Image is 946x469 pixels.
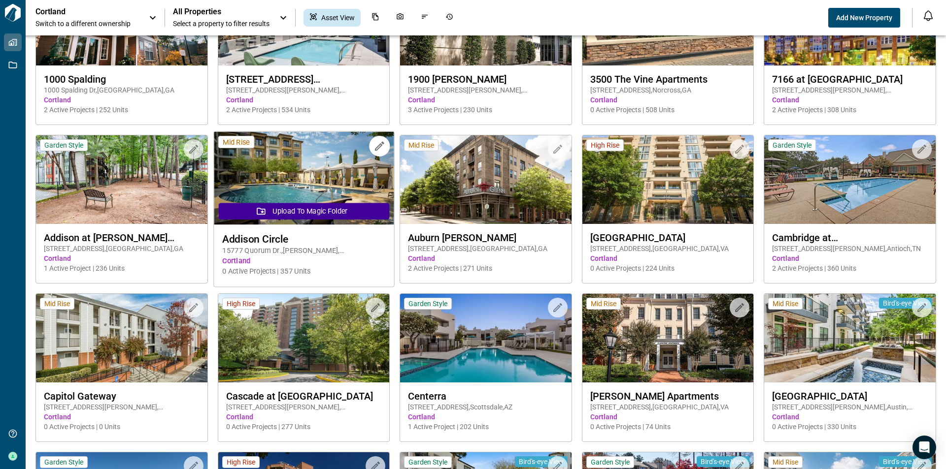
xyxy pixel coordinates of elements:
span: Cortland [772,412,928,422]
span: Centerra [408,390,564,402]
span: Cortland [226,412,382,422]
img: property-asset [400,135,572,224]
span: 1 Active Project | 202 Units [408,422,564,432]
span: 2 Active Projects | 534 Units [226,105,382,115]
div: Photos [390,9,410,27]
span: Cortland [772,95,928,105]
div: Asset View [304,9,361,27]
span: [STREET_ADDRESS][PERSON_NAME] , [GEOGRAPHIC_DATA] , [GEOGRAPHIC_DATA] [408,85,564,95]
span: Cortland [226,95,382,105]
span: Capitol Gateway [44,390,200,402]
span: Mid Rise [773,458,798,467]
span: 0 Active Projects | 357 Units [222,266,385,277]
span: [PERSON_NAME] Apartments [590,390,746,402]
span: Mid Rise [591,299,616,308]
span: 15777 Quorum Dr. , [PERSON_NAME] , [GEOGRAPHIC_DATA] [222,246,385,256]
span: Cambridge at [GEOGRAPHIC_DATA] [772,232,928,244]
span: High Rise [227,458,255,467]
span: Mid Rise [408,141,434,150]
img: property-asset [36,135,207,224]
span: [STREET_ADDRESS][PERSON_NAME] , [GEOGRAPHIC_DATA] , CO [772,85,928,95]
span: Switch to a different ownership [35,19,139,29]
span: Cortland [44,253,200,263]
span: [STREET_ADDRESS][PERSON_NAME] [226,73,382,85]
img: property-asset [36,294,207,382]
div: Job History [439,9,459,27]
span: Mid Rise [773,299,798,308]
span: [STREET_ADDRESS][PERSON_NAME] , [GEOGRAPHIC_DATA] , GA [44,402,200,412]
span: 7166 at [GEOGRAPHIC_DATA] [772,73,928,85]
span: [GEOGRAPHIC_DATA] [590,232,746,244]
span: High Rise [227,299,255,308]
span: 0 Active Projects | 330 Units [772,422,928,432]
div: Open Intercom Messenger [912,436,936,459]
span: Garden Style [408,299,447,308]
span: 3500 The Vine Apartments [590,73,746,85]
img: property-asset [582,135,754,224]
span: Cortland [590,95,746,105]
span: Addison at [PERSON_NAME][GEOGRAPHIC_DATA] [44,232,200,244]
span: 2 Active Projects | 271 Units [408,263,564,273]
span: Cortland [772,253,928,263]
span: Garden Style [44,458,83,467]
span: Bird's-eye View [519,457,564,466]
span: [STREET_ADDRESS] , [GEOGRAPHIC_DATA] , GA [44,244,200,253]
span: Bird's-eye View [883,457,928,466]
span: Bird's-eye View [701,457,745,466]
span: Cortland [408,95,564,105]
span: All Properties [173,7,270,17]
span: [STREET_ADDRESS][PERSON_NAME] , Antioch , TN [772,244,928,253]
img: property-asset [764,294,936,382]
span: 0 Active Projects | 277 Units [226,422,382,432]
span: Cortland [44,412,200,422]
span: High Rise [591,141,619,150]
span: Add New Property [836,13,892,23]
img: property-asset [214,132,394,225]
span: Cortland [222,256,385,266]
span: 0 Active Projects | 224 Units [590,263,746,273]
span: 2 Active Projects | 308 Units [772,105,928,115]
span: [STREET_ADDRESS][PERSON_NAME] , Austin , [GEOGRAPHIC_DATA] [772,402,928,412]
span: Garden Style [408,458,447,467]
img: property-asset [764,135,936,224]
span: 1900 [PERSON_NAME] [408,73,564,85]
span: Garden Style [773,141,811,150]
span: Mid Rise [223,137,250,147]
span: 0 Active Projects | 74 Units [590,422,746,432]
span: 2 Active Projects | 360 Units [772,263,928,273]
span: 0 Active Projects | 0 Units [44,422,200,432]
span: Cascade at [GEOGRAPHIC_DATA] [226,390,382,402]
span: Mid Rise [44,299,70,308]
span: Select a property to filter results [173,19,270,29]
span: [STREET_ADDRESS][PERSON_NAME] , [GEOGRAPHIC_DATA] , VA [226,402,382,412]
div: Issues & Info [415,9,435,27]
span: [STREET_ADDRESS] , Norcross , GA [590,85,746,95]
span: Cortland [408,412,564,422]
span: [STREET_ADDRESS] , [GEOGRAPHIC_DATA] , GA [408,244,564,253]
span: [STREET_ADDRESS] , [GEOGRAPHIC_DATA] , VA [590,402,746,412]
button: Add New Property [828,8,900,28]
img: property-asset [582,294,754,382]
img: property-asset [400,294,572,382]
span: [STREET_ADDRESS][PERSON_NAME] , [GEOGRAPHIC_DATA] , VA [226,85,382,95]
span: 2 Active Projects | 252 Units [44,105,200,115]
span: Cortland [408,253,564,263]
span: Garden Style [44,141,83,150]
span: 0 Active Projects | 508 Units [590,105,746,115]
span: Cortland [44,95,200,105]
span: Bird's-eye View [883,299,928,308]
div: Documents [366,9,385,27]
span: 1 Active Project | 236 Units [44,263,200,273]
button: Open notification feed [920,8,936,24]
img: property-asset [218,294,390,382]
span: [GEOGRAPHIC_DATA] [772,390,928,402]
span: 1000 Spalding [44,73,200,85]
p: Cortland [35,7,124,17]
span: Asset View [321,13,355,23]
span: [STREET_ADDRESS] , Scottsdale , AZ [408,402,564,412]
span: Garden Style [591,458,630,467]
span: Cortland [590,412,746,422]
span: 3 Active Projects | 230 Units [408,105,564,115]
span: [STREET_ADDRESS] , [GEOGRAPHIC_DATA] , VA [590,244,746,253]
button: Upload to Magic Folder [218,203,389,219]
